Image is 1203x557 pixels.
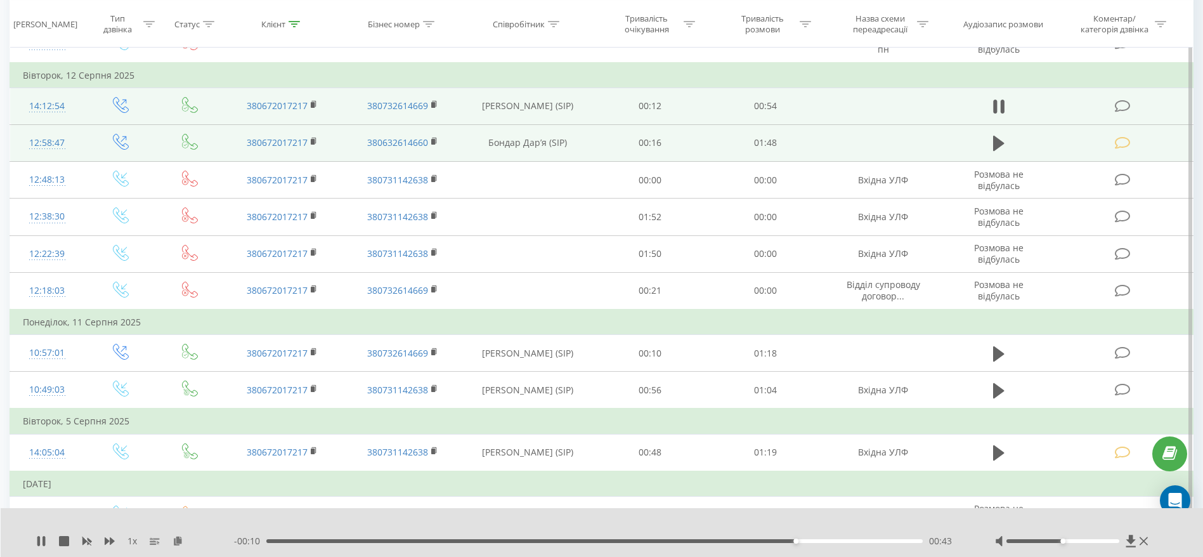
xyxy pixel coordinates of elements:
span: 1 x [127,535,137,547]
div: Клієнт [261,18,285,29]
span: Розмова не відбулась [974,502,1024,526]
td: 01:50 [592,235,708,272]
div: [PERSON_NAME] [13,18,77,29]
td: Понеділок, 11 Серпня 2025 [10,310,1193,335]
td: 00:00 [708,162,823,199]
a: 380672017217 [247,100,308,112]
td: 01:48 [708,124,823,161]
td: Вхідна УЛФ [823,434,943,471]
td: 01:52 [592,199,708,235]
td: КЦ ( тільки липкість ) [823,497,943,534]
td: [PERSON_NAME] (SIP) [463,372,592,409]
td: Вхідна УЛФ [823,199,943,235]
td: [DATE] [10,471,1193,497]
div: Accessibility label [793,539,798,544]
td: Вівторок, 5 Серпня 2025 [10,409,1193,434]
td: 01:18 [708,335,823,372]
a: 380672017217 [247,247,308,259]
div: Open Intercom Messenger [1160,485,1190,516]
div: Тривалість розмови [729,13,797,35]
td: Вхідна УЛФ [823,235,943,272]
a: 380672017217 [247,347,308,359]
div: Статус [174,18,200,29]
td: 00:21 [592,272,708,310]
a: 380732614669 [367,347,428,359]
a: 380731142638 [367,211,428,223]
div: Співробітник [493,18,545,29]
a: 380632614660 [367,136,428,148]
span: Розмова не відбулась [974,242,1024,265]
span: Відділ супроводу договор... [847,278,920,302]
td: 00:01 [592,497,708,534]
span: Розмова не відбулась [974,205,1024,228]
td: 00:00 [708,199,823,235]
a: 380672017217 [247,37,308,49]
td: 01:19 [708,434,823,471]
td: 00:54 [708,88,823,124]
span: 00:43 [929,535,952,547]
td: 00:00 [708,272,823,310]
div: Аудіозапис розмови [963,18,1043,29]
a: 380731142638 [367,37,428,49]
div: Коментар/категорія дзвінка [1077,13,1152,35]
span: Розмова не відбулась [974,168,1024,192]
a: 380672017217 [247,284,308,296]
a: 380672017217 [247,446,308,458]
a: 380672017217 [247,136,308,148]
div: 12:22:39 [23,242,71,266]
td: 00:12 [592,88,708,124]
div: 14:12:54 [23,94,71,119]
div: Назва схеми переадресації [846,13,914,35]
div: 12:38:30 [23,204,71,229]
span: Розмова не відбулась [974,278,1024,302]
span: - 00:10 [234,535,266,547]
a: 380732614669 [367,284,428,296]
div: Бізнес номер [368,18,420,29]
a: 380672017217 [247,174,308,186]
a: 380731142638 [367,174,428,186]
div: 10:49:03 [23,377,71,402]
a: 380731142638 [367,384,428,396]
td: 00:00 [592,162,708,199]
a: 380672017217 [247,211,308,223]
div: Accessibility label [1060,539,1065,544]
td: Вхідна УЛФ [823,162,943,199]
td: [PERSON_NAME] (SIP) [463,434,592,471]
div: Тривалість очікування [613,13,680,35]
div: 10:57:01 [23,341,71,365]
a: 380672017217 [247,384,308,396]
td: Вівторок, 12 Серпня 2025 [10,63,1193,88]
td: 00:56 [592,372,708,409]
td: 00:16 [592,124,708,161]
div: 14:05:04 [23,440,71,465]
td: [PERSON_NAME] (SIP) [463,88,592,124]
td: 01:04 [708,372,823,409]
div: 12:58:47 [23,131,71,155]
span: Розмова не відбулась [974,32,1024,55]
div: Тип дзвінка [95,13,140,35]
td: 00:00 [708,497,823,534]
a: 380731142638 [367,247,428,259]
div: 17:18:56 [23,502,71,527]
a: 380731142638 [367,446,428,458]
div: 12:18:03 [23,278,71,303]
td: 00:00 [708,235,823,272]
a: 380732614669 [367,100,428,112]
td: [PERSON_NAME] (SIP) [463,335,592,372]
td: Вхідна УЛФ [823,372,943,409]
td: 00:48 [592,434,708,471]
td: 00:10 [592,335,708,372]
div: 12:48:13 [23,167,71,192]
td: Бондар Дарʼя (SIP) [463,124,592,161]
